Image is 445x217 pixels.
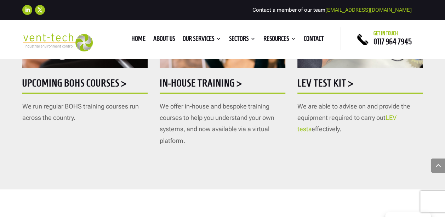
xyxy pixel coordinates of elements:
[373,37,412,46] a: 0117 964 7945
[160,78,285,92] h5: In-house training >
[35,5,45,15] a: Follow on X
[22,101,148,124] p: We run regular BOHS training courses run across the country.
[153,36,175,44] a: About us
[297,102,410,133] span: We are able to advise on and provide the equipment required to carry out effectively.
[373,30,398,36] span: Get in touch
[160,102,274,144] span: We offer in-house and bespoke training courses to help you understand your own systems, and now a...
[22,78,148,92] h5: Upcoming BOHS courses >
[22,33,93,51] img: 2023-09-27T08_35_16.549ZVENT-TECH---Clear-background
[252,7,412,13] span: Contact a member of our team
[229,36,256,44] a: Sectors
[304,36,324,44] a: Contact
[183,36,221,44] a: Our Services
[22,5,32,15] a: Follow on LinkedIn
[297,78,423,92] h5: LEV Test Kit >
[325,7,412,13] a: [EMAIL_ADDRESS][DOMAIN_NAME]
[131,36,146,44] a: Home
[297,114,396,133] a: LEV tests
[263,36,296,44] a: Resources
